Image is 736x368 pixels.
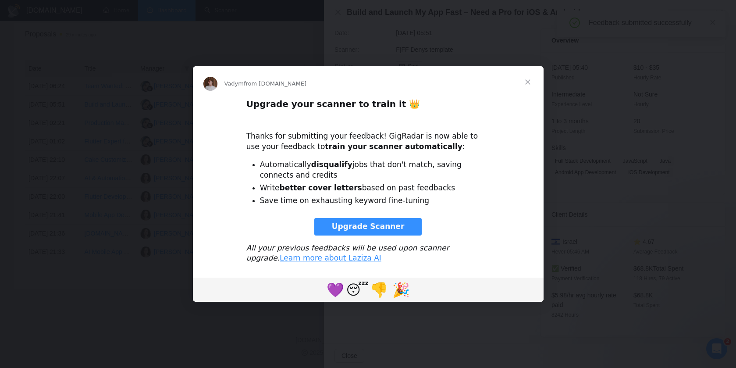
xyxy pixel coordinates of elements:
[370,282,388,298] span: 👎
[244,80,306,87] span: from [DOMAIN_NAME]
[260,160,490,181] li: Automatically jobs that don't match, saving connects and credits
[390,279,412,300] span: tada reaction
[324,279,346,300] span: purple heart reaction
[368,279,390,300] span: 1 reaction
[260,183,490,193] li: Write based on past feedbacks
[224,80,244,87] span: Vadym
[327,282,344,298] span: 💜
[346,279,368,300] span: sleeping reaction
[392,282,410,298] span: 🎉
[512,66,544,98] span: Close
[332,222,405,231] span: Upgrade Scanner
[311,160,352,169] b: disqualify
[246,99,420,109] b: Upgrade your scanner to train it 👑
[325,142,462,151] b: train your scanner automatically
[314,218,422,236] a: Upgrade Scanner
[246,243,449,263] i: All your previous feedbacks will be used upon scanner upgrade.
[280,254,381,262] a: Learn more about Laziza AI
[203,77,217,91] img: Profile image for Vadym
[246,121,490,152] div: Thanks for submitting your feedback! GigRadar is now able to use your feedback to :
[260,196,490,206] li: Save time on exhausting keyword fine-tuning
[280,183,362,192] b: better cover letters
[346,282,369,298] span: 😴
